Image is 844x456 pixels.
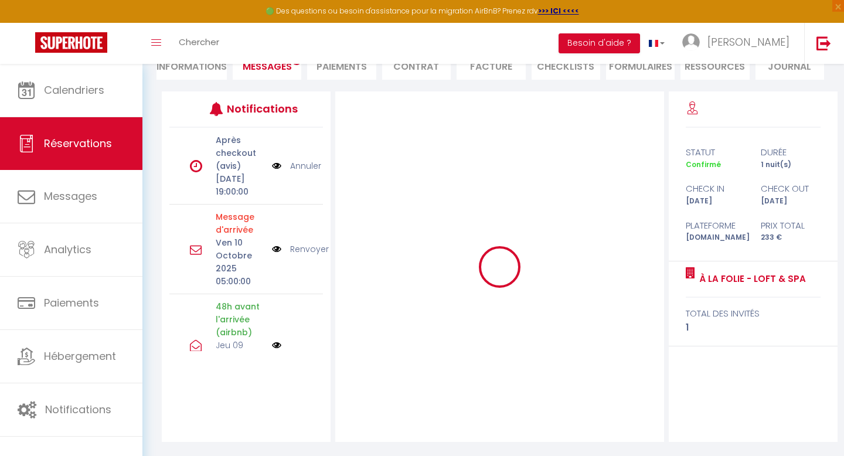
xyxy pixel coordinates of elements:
img: Super Booking [35,32,107,53]
div: [DATE] [753,196,828,207]
p: Ven 10 Octobre 2025 05:00:00 [216,236,264,288]
p: Après checkout (avis) [216,134,264,172]
li: Paiements [307,51,376,80]
a: >>> ICI <<<< [538,6,579,16]
li: Informations [156,51,227,80]
a: Chercher [170,23,228,64]
span: Chercher [179,36,219,48]
span: Messages [243,60,292,73]
a: À la folie - Loft & Spa [695,272,806,286]
div: [DATE] [678,196,753,207]
li: FORMULAIRES [606,51,675,80]
p: [DATE] 19:00:00 [216,172,264,198]
a: Annuler [290,159,321,172]
p: 48h avant l'arrivée (airbnb) [216,300,264,339]
a: ... [PERSON_NAME] [673,23,804,64]
img: NO IMAGE [272,243,281,256]
img: logout [816,36,831,50]
div: total des invités [686,307,821,321]
a: Renvoyer [290,243,329,256]
div: 1 nuit(s) [753,159,828,171]
li: Ressources [680,51,749,80]
div: statut [678,145,753,159]
div: durée [753,145,828,159]
span: [PERSON_NAME] [707,35,789,49]
img: ... [682,33,700,51]
li: Facture [457,51,525,80]
h3: Notifications [227,96,291,122]
button: Besoin d'aide ? [559,33,640,53]
li: CHECKLISTS [532,51,600,80]
img: NO IMAGE [272,341,281,350]
div: check out [753,182,828,196]
div: 233 € [753,232,828,243]
span: Calendriers [44,83,104,97]
span: Confirmé [686,159,721,169]
div: [DOMAIN_NAME] [678,232,753,243]
div: Prix total [753,219,828,233]
div: check in [678,182,753,196]
img: NO IMAGE [272,159,281,172]
span: Messages [44,189,97,203]
div: Plateforme [678,219,753,233]
p: Motif d'échec d'envoi [216,210,264,236]
span: Analytics [44,242,91,257]
p: Jeu 09 Octobre 2025 12:17:43 [216,339,264,390]
span: Hébergement [44,349,116,363]
span: Paiements [44,295,99,310]
span: Réservations [44,136,112,151]
div: 1 [686,321,821,335]
li: Contrat [382,51,451,80]
li: Journal [755,51,824,80]
span: Notifications [45,402,111,417]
